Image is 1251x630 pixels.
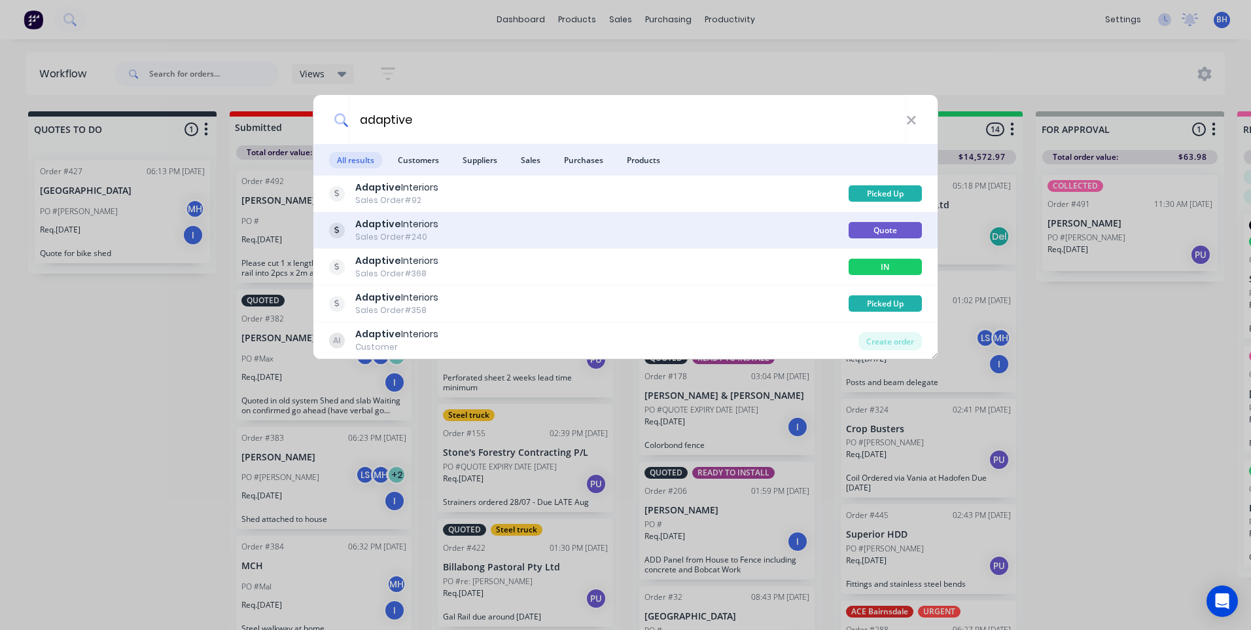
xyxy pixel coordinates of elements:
[355,341,438,353] div: Customer
[329,333,345,348] div: AI
[349,95,906,144] input: Start typing a customer or supplier name to create a new order...
[355,291,401,304] b: Adaptive
[355,181,401,194] b: Adaptive
[355,217,438,231] div: Interiors
[849,185,922,202] div: Picked Up
[355,254,401,267] b: Adaptive
[513,152,548,168] span: Sales
[355,217,401,231] b: Adaptive
[355,268,438,280] div: Sales Order #368
[858,332,922,350] div: Create order
[1207,585,1238,617] div: Open Intercom Messenger
[355,291,438,305] div: Interiors
[355,305,438,316] div: Sales Order #358
[849,295,922,312] div: Picked Up
[355,327,401,341] b: Adaptive
[849,259,922,275] div: IN PRODUCTION
[355,181,438,195] div: Interiors
[355,231,438,243] div: Sales Order #240
[329,152,382,168] span: All results
[355,195,438,206] div: Sales Order #92
[355,254,438,268] div: Interiors
[849,222,922,238] div: Quote
[619,152,668,168] span: Products
[556,152,611,168] span: Purchases
[455,152,505,168] span: Suppliers
[355,327,438,341] div: Interiors
[390,152,447,168] span: Customers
